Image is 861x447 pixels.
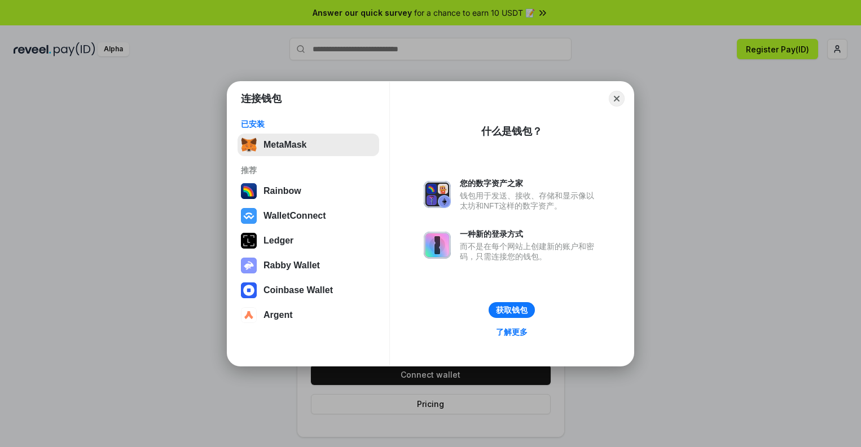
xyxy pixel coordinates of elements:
img: svg+xml,%3Csvg%20xmlns%3D%22http%3A%2F%2Fwww.w3.org%2F2000%2Fsvg%22%20fill%3D%22none%22%20viewBox... [241,258,257,273]
button: Ledger [238,229,379,252]
button: 获取钱包 [489,302,535,318]
h1: 连接钱包 [241,92,282,105]
div: 了解更多 [496,327,528,337]
img: svg+xml,%3Csvg%20fill%3D%22none%22%20height%3D%2233%22%20viewBox%3D%220%200%2035%2033%22%20width%... [241,137,257,153]
div: 已安装 [241,119,376,129]
img: svg+xml,%3Csvg%20xmlns%3D%22http%3A%2F%2Fwww.w3.org%2F2000%2Fsvg%22%20fill%3D%22none%22%20viewBox... [424,181,451,208]
a: 了解更多 [489,325,534,339]
div: Coinbase Wallet [263,285,333,295]
button: Rabby Wallet [238,254,379,277]
button: WalletConnect [238,205,379,227]
div: Ledger [263,236,293,246]
div: 一种新的登录方式 [460,229,600,239]
div: 获取钱包 [496,305,528,315]
button: Close [609,91,625,107]
img: svg+xml,%3Csvg%20xmlns%3D%22http%3A%2F%2Fwww.w3.org%2F2000%2Fsvg%22%20width%3D%2228%22%20height%3... [241,233,257,249]
div: Argent [263,310,293,320]
div: 钱包用于发送、接收、存储和显示像以太坊和NFT这样的数字资产。 [460,191,600,211]
button: Rainbow [238,180,379,202]
button: Coinbase Wallet [238,279,379,302]
button: Argent [238,304,379,326]
div: 您的数字资产之家 [460,178,600,188]
div: WalletConnect [263,211,326,221]
div: Rabby Wallet [263,260,320,271]
img: svg+xml,%3Csvg%20width%3D%2228%22%20height%3D%2228%22%20viewBox%3D%220%200%2028%2028%22%20fill%3D... [241,282,257,298]
div: 推荐 [241,165,376,175]
div: 什么是钱包？ [481,125,542,138]
div: 而不是在每个网站上创建新的账户和密码，只需连接您的钱包。 [460,241,600,262]
img: svg+xml,%3Csvg%20width%3D%22120%22%20height%3D%22120%22%20viewBox%3D%220%200%20120%20120%22%20fil... [241,183,257,199]
img: svg+xml,%3Csvg%20xmlns%3D%22http%3A%2F%2Fwww.w3.org%2F2000%2Fsvg%22%20fill%3D%22none%22%20viewBox... [424,232,451,259]
img: svg+xml,%3Csvg%20width%3D%2228%22%20height%3D%2228%22%20viewBox%3D%220%200%2028%2028%22%20fill%3D... [241,307,257,323]
button: MetaMask [238,134,379,156]
img: svg+xml,%3Csvg%20width%3D%2228%22%20height%3D%2228%22%20viewBox%3D%220%200%2028%2028%22%20fill%3D... [241,208,257,224]
div: MetaMask [263,140,306,150]
div: Rainbow [263,186,301,196]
